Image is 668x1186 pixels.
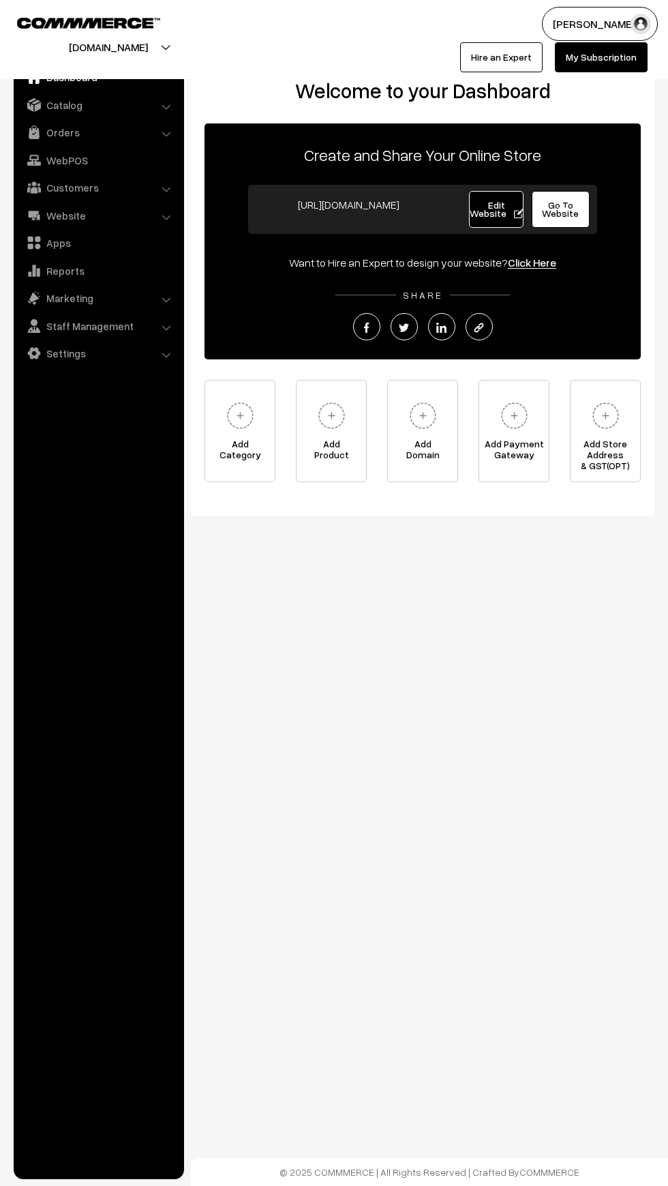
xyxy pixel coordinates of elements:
img: COMMMERCE [17,18,160,28]
a: Catalog [17,93,179,117]
a: COMMMERCE [17,14,136,30]
a: Staff Management [17,314,179,338]
a: Reports [17,258,179,283]
a: Customers [17,175,179,200]
span: Edit Website [470,199,523,219]
a: Apps [17,231,179,255]
footer: © 2025 COMMMERCE | All Rights Reserved | Crafted By [191,1158,668,1186]
button: [PERSON_NAME]… [542,7,658,41]
a: COMMMERCE [519,1166,579,1178]
span: Add Payment Gateway [479,439,549,466]
img: plus.svg [496,397,533,434]
a: AddCategory [204,380,275,482]
a: AddProduct [296,380,367,482]
a: Hire an Expert [460,42,543,72]
a: My Subscription [555,42,648,72]
p: Create and Share Your Online Store [204,143,641,167]
a: Settings [17,341,179,366]
h2: Welcome to your Dashboard [204,78,641,103]
img: plus.svg [313,397,350,434]
img: plus.svg [404,397,442,434]
img: user [631,14,651,34]
span: Add Category [205,439,275,466]
span: Add Product [297,439,366,466]
a: Website [17,203,179,228]
div: Want to Hire an Expert to design your website? [204,254,641,271]
a: WebPOS [17,148,179,173]
span: Add Domain [388,439,457,466]
a: Add PaymentGateway [479,380,549,482]
a: Add Store Address& GST(OPT) [570,380,641,482]
a: Edit Website [469,191,523,228]
a: AddDomain [387,380,458,482]
span: Add Store Address & GST(OPT) [571,439,640,466]
a: Marketing [17,286,179,310]
img: plus.svg [587,397,624,434]
a: Orders [17,120,179,145]
button: [DOMAIN_NAME] [21,30,196,64]
img: plus.svg [222,397,259,434]
a: Click Here [508,256,556,269]
span: Go To Website [542,199,579,219]
span: SHARE [396,289,450,301]
a: Go To Website [532,191,590,228]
